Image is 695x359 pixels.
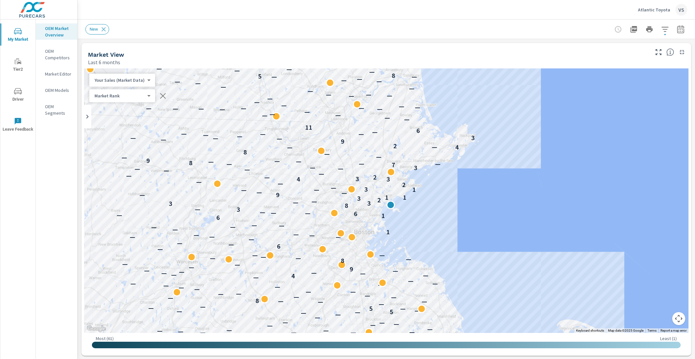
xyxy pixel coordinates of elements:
[423,271,428,279] p: —
[121,153,127,161] p: —
[406,255,411,263] p: —
[126,172,132,179] p: —
[358,130,364,138] p: —
[293,293,299,301] p: —
[189,159,192,167] p: 8
[355,175,359,183] p: 3
[435,160,440,168] p: —
[377,196,381,204] p: 2
[393,142,397,150] p: 2
[244,165,250,173] p: —
[178,283,184,291] p: —
[393,267,398,275] p: —
[408,277,413,285] p: —
[122,260,128,268] p: —
[270,209,276,217] p: —
[181,130,187,137] p: —
[666,48,674,56] span: Find the biggest opportunities in your market for your inventory. Understand by postal code where...
[391,293,397,301] p: —
[157,245,163,253] p: —
[638,7,670,13] p: Atlantic Toyota
[241,186,247,194] p: —
[172,225,178,233] p: —
[86,27,102,32] span: New
[172,105,178,112] p: —
[453,331,458,339] p: —
[169,199,172,207] p: 3
[226,326,232,334] p: —
[358,104,364,112] p: —
[254,98,260,106] p: —
[256,188,262,196] p: —
[335,111,340,119] p: —
[2,57,34,73] span: Tier2
[216,214,220,222] p: 6
[324,150,330,158] p: —
[86,324,107,333] a: Open this area in Google Maps (opens a new window)
[608,329,644,332] span: Map data ©2025 Google
[659,23,672,36] button: Apply Filters
[350,288,355,295] p: —
[194,285,200,293] p: —
[171,271,177,279] p: —
[2,87,34,103] span: Driver
[373,173,376,181] p: 2
[174,78,180,85] p: —
[274,157,280,165] p: —
[2,117,34,133] span: Leave Feedback
[344,202,348,209] p: 8
[308,87,313,95] p: —
[367,199,371,207] p: 3
[88,51,124,58] h5: Market View
[386,228,389,236] p: 1
[416,127,420,135] p: 6
[349,265,353,273] p: 9
[287,143,292,151] p: —
[234,66,239,74] p: —
[267,322,273,329] p: —
[643,23,656,36] button: Print Report
[281,101,287,109] p: —
[85,24,109,35] div: New
[432,143,437,151] p: —
[341,76,346,84] p: —
[253,273,258,281] p: —
[297,175,300,183] p: 4
[195,79,201,87] p: —
[403,194,406,201] p: 1
[330,184,336,192] p: —
[226,160,232,168] p: —
[379,319,384,326] p: —
[377,105,382,113] p: —
[570,330,575,337] p: —
[369,305,372,312] p: 5
[335,310,340,318] p: —
[306,288,311,295] p: —
[455,143,459,151] p: 4
[144,266,150,274] p: —
[177,307,182,315] p: —
[318,170,324,178] p: —
[161,269,167,277] p: —
[360,269,365,277] p: —
[148,304,154,312] p: —
[336,233,341,241] p: —
[311,268,316,276] p: —
[291,328,297,336] p: —
[255,297,259,305] p: 8
[209,233,214,240] p: —
[194,231,199,239] p: —
[385,194,388,201] p: 1
[2,27,34,43] span: My Market
[376,77,382,85] p: —
[198,105,204,112] p: —
[390,308,393,316] p: 5
[36,85,77,95] div: OEM Models
[355,308,360,316] p: —
[241,104,246,112] p: —
[94,93,145,99] p: Market Rank
[260,130,266,138] p: —
[278,297,283,305] p: —
[412,73,417,80] p: —
[357,194,361,202] p: 3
